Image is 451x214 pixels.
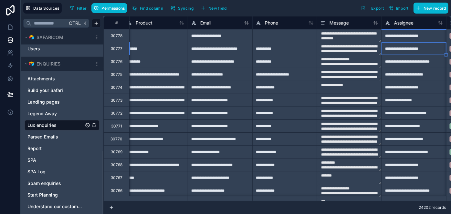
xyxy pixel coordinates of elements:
[200,20,211,26] span: Email
[411,3,448,14] a: New record
[27,145,84,152] a: Report
[111,59,122,64] div: 30776
[111,149,122,155] div: 30769
[111,72,122,77] div: 30775
[27,157,36,163] span: SPA
[91,3,127,13] button: Permissions
[27,87,63,94] span: Build your Safari
[25,167,100,177] div: SPA Log
[111,188,122,193] div: 30766
[37,34,63,41] span: SAFARICOM
[27,192,84,198] a: Start Planning
[25,132,100,142] div: Parsed Emails
[27,110,57,117] span: Legend Away
[27,76,84,82] a: Attachments
[111,85,122,90] div: 30774
[68,19,81,27] span: Ctrl
[27,46,40,52] span: Users
[110,137,122,142] div: 30770
[27,76,55,82] span: Attachments
[419,205,446,210] span: 24202 records
[27,122,84,128] a: Lux enquiries
[25,178,100,189] div: Spam enquiries
[27,134,84,140] a: Parsed Emails
[25,74,100,84] div: Attachments
[27,122,57,128] span: Lux enquiries
[67,3,89,13] button: Filter
[25,44,100,54] div: Users
[27,134,58,140] span: Parsed Emails
[25,85,100,96] div: Build your Safari
[25,143,100,154] div: Report
[27,145,42,152] span: Report
[29,61,34,66] img: Airtable Logo
[23,59,92,68] button: Airtable LogoENQUIRIES
[111,46,122,51] div: 30777
[27,87,84,94] a: Build your Safari
[27,168,84,175] a: SPA Log
[198,3,229,13] button: New field
[136,20,152,26] span: Product
[111,162,122,168] div: 30768
[27,110,84,117] a: Legend Away
[77,6,87,11] span: Filter
[37,61,60,67] span: ENQUIRIES
[424,6,446,11] span: New record
[27,168,46,175] span: SPA Log
[414,3,448,14] button: New record
[25,120,100,130] div: Lux enquiries
[109,20,124,25] div: #
[27,99,60,105] span: Landing pages
[111,98,122,103] div: 30773
[330,20,349,26] span: Message
[91,3,130,13] a: Permissions
[168,3,196,13] button: Syncing
[130,3,165,13] button: Find column
[27,46,84,52] a: Users
[111,124,122,129] div: 30771
[25,108,100,119] div: Legend Away
[25,97,100,107] div: Landing pages
[27,99,84,105] a: Landing pages
[23,3,62,14] button: Data Sources
[111,33,122,38] div: 30778
[359,3,386,14] button: Export
[396,6,409,11] span: Import
[82,21,87,25] span: K
[27,180,61,187] span: Spam enquiries
[265,20,278,26] span: Phone
[23,33,92,42] button: Airtable LogoSAFARICOM
[386,3,411,14] button: Import
[101,6,125,11] span: Permissions
[33,6,59,11] span: Data Sources
[111,111,122,116] div: 30772
[168,3,198,13] a: Syncing
[27,157,84,163] a: SPA
[178,6,194,11] span: Syncing
[27,203,84,210] a: Understand our customers
[111,175,122,180] div: 30767
[394,20,414,26] span: Assignee
[25,201,100,212] div: Understand our customers
[25,190,100,200] div: Start Planning
[371,6,384,11] span: Export
[208,6,227,11] span: New field
[25,155,100,165] div: SPA
[140,6,163,11] span: Find column
[27,180,84,187] a: Spam enquiries
[29,35,34,40] img: Airtable Logo
[27,192,58,198] span: Start Planning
